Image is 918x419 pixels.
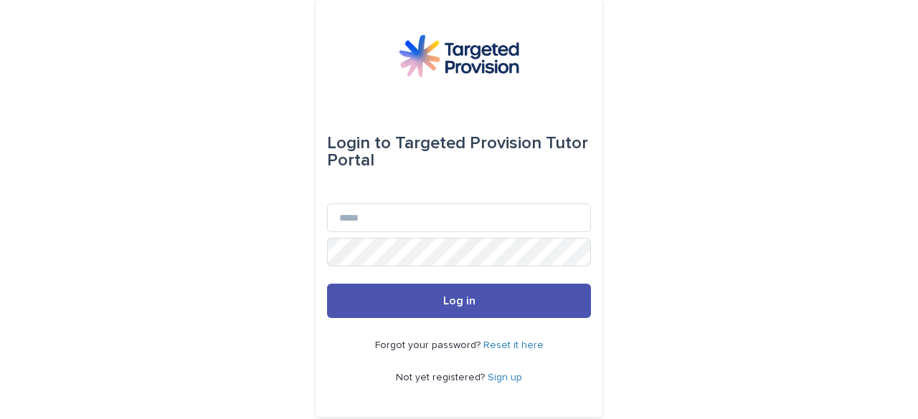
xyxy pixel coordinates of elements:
div: Targeted Provision Tutor Portal [327,123,591,180]
a: Reset it here [483,340,544,350]
a: Sign up [488,372,522,382]
span: Login to [327,135,391,152]
button: Log in [327,284,591,318]
img: M5nRWzHhSzIhMunXDL62 [399,34,519,77]
span: Not yet registered? [396,372,488,382]
span: Forgot your password? [375,340,483,350]
span: Log in [443,295,475,307]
